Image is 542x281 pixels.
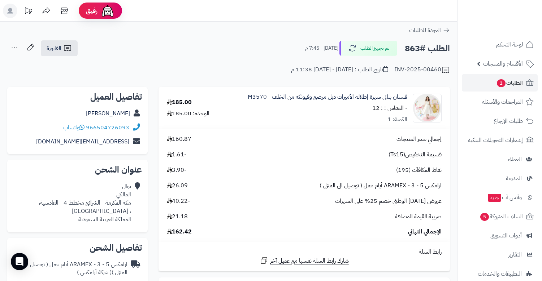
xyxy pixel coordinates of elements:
span: -40.22 [167,197,190,205]
span: نقاط المكافآت (195) [396,166,442,174]
a: العملاء [462,151,538,168]
a: فستان بناتي سهرة إطلالة الأميرات ذيل مرصع وفيونكه من الخلف - M3570 [248,93,407,101]
h2: عنوان الشحن [13,165,142,174]
span: التقارير [508,250,522,260]
span: الإجمالي النهائي [408,228,442,236]
a: المدونة [462,170,538,187]
a: التقارير [462,246,538,263]
div: رابط السلة [161,248,447,256]
span: ارامكس ARAMEX - 3 - 5 أيام عمل ( توصيل الى المنزل ) [320,182,442,190]
div: الكمية: 1 [387,115,407,124]
span: المراجعات والأسئلة [482,97,523,107]
a: العودة للطلبات [409,26,450,35]
span: شارك رابط السلة نفسها مع عميل آخر [270,257,349,265]
span: رفيق [86,6,97,15]
span: الأقسام والمنتجات [483,59,523,69]
span: جديد [488,194,501,202]
span: الطلبات [496,78,523,88]
span: لوحة التحكم [496,40,523,50]
span: المدونة [506,173,522,183]
a: المراجعات والأسئلة [462,93,538,111]
span: 162.42 [167,228,192,236]
a: طلبات الإرجاع [462,112,538,130]
a: [EMAIL_ADDRESS][DOMAIN_NAME] [36,137,129,146]
div: تاريخ الطلب : [DATE] - [DATE] 11:38 م [291,66,388,74]
div: الوحدة: 185.00 [167,110,209,118]
a: الفاتورة [41,40,78,56]
span: إشعارات التحويلات البنكية [468,135,523,145]
span: طلبات الإرجاع [494,116,523,126]
a: الطلبات1 [462,74,538,92]
div: Open Intercom Messenger [11,253,28,270]
div: ارامكس ARAMEX - 3 - 5 أيام عمل ( توصيل الى المنزل ) [13,260,127,277]
span: العودة للطلبات [409,26,441,35]
span: قسيمة التخفيض(Ts15) [389,151,442,159]
a: السلات المتروكة5 [462,208,538,225]
div: INV-2025-00460 [395,66,450,74]
span: -1.61 [167,151,186,159]
span: -3.90 [167,166,186,174]
h2: تفاصيل الشحن [13,244,142,252]
span: العملاء [508,154,522,164]
span: السلات المتروكة [480,211,523,222]
button: تم تجهيز الطلب [339,41,397,56]
a: 966504726093 [86,123,129,132]
span: 1 [497,79,506,87]
a: [PERSON_NAME] [86,109,130,118]
a: تحديثات المنصة [19,4,37,20]
h2: الطلب #863 [405,41,450,56]
h2: تفاصيل العميل [13,93,142,101]
span: إجمالي سعر المنتجات [396,135,442,143]
img: 1750176978-IMG_7401-90x90.jpeg [413,94,441,122]
span: أدوات التسويق [490,231,522,241]
span: ( شركة أرامكس ) [77,268,112,277]
a: لوحة التحكم [462,36,538,53]
span: 160.87 [167,135,191,143]
span: 21.18 [167,213,188,221]
span: 5 [480,213,489,221]
span: التطبيقات والخدمات [478,269,522,279]
span: الفاتورة [47,44,61,53]
small: [DATE] - 7:45 م [305,45,338,52]
small: - المقاس : : 12 [372,104,407,112]
a: أدوات التسويق [462,227,538,244]
a: إشعارات التحويلات البنكية [462,131,538,149]
img: ai-face.png [100,4,115,18]
div: نوال المالكي مكة المكرمة - الشرائع مخطط 4 - القادسية، ، [GEOGRAPHIC_DATA] المملكة العربية السعودية [39,182,131,223]
span: عروض [DATE] الوطني خصم 25% على السهرات [335,197,442,205]
div: 185.00 [167,98,192,107]
img: logo-2.png [493,19,535,34]
span: 26.09 [167,182,188,190]
span: وآتس آب [487,192,522,202]
span: ضريبة القيمة المضافة [395,213,442,221]
a: واتساب [63,123,84,132]
a: وآتس آبجديد [462,189,538,206]
a: شارك رابط السلة نفسها مع عميل آخر [260,256,349,265]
